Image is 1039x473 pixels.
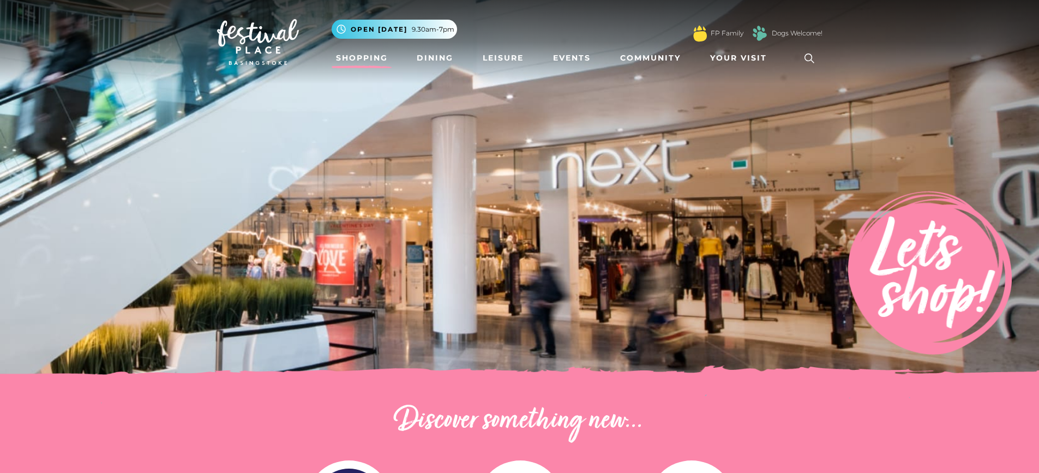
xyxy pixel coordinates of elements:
a: FP Family [711,28,743,38]
h2: Discover something new... [217,404,822,439]
span: 9.30am-7pm [412,25,454,34]
a: Dogs Welcome! [772,28,822,38]
span: Open [DATE] [351,25,407,34]
button: Open [DATE] 9.30am-7pm [332,20,457,39]
span: Your Visit [710,52,767,64]
a: Events [549,48,595,68]
a: Community [616,48,685,68]
a: Your Visit [706,48,777,68]
img: Festival Place Logo [217,19,299,65]
a: Dining [412,48,458,68]
a: Leisure [478,48,528,68]
a: Shopping [332,48,392,68]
